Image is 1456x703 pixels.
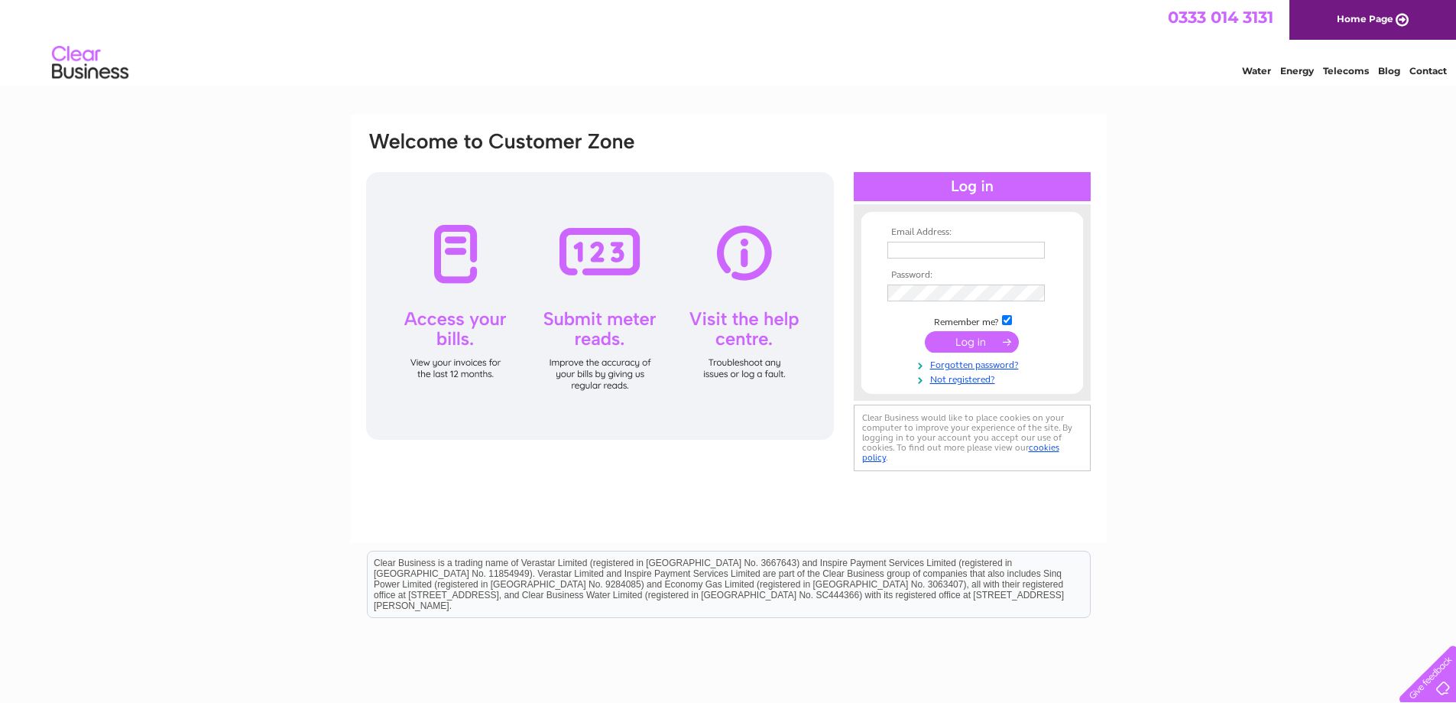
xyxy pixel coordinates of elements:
div: Clear Business would like to place cookies on your computer to improve your experience of the sit... [854,405,1091,471]
a: Forgotten password? [887,356,1061,371]
div: Clear Business is a trading name of Verastar Limited (registered in [GEOGRAPHIC_DATA] No. 3667643... [368,8,1090,74]
a: Water [1242,65,1271,76]
th: Password: [884,270,1061,281]
a: 0333 014 3131 [1168,8,1273,27]
a: Blog [1378,65,1400,76]
a: Not registered? [887,371,1061,386]
a: Telecoms [1323,65,1369,76]
a: Energy [1280,65,1314,76]
td: Remember me? [884,313,1061,328]
a: Contact [1409,65,1447,76]
input: Submit [925,331,1019,353]
a: cookies policy [862,442,1059,463]
th: Email Address: [884,227,1061,238]
img: logo.png [51,40,129,86]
